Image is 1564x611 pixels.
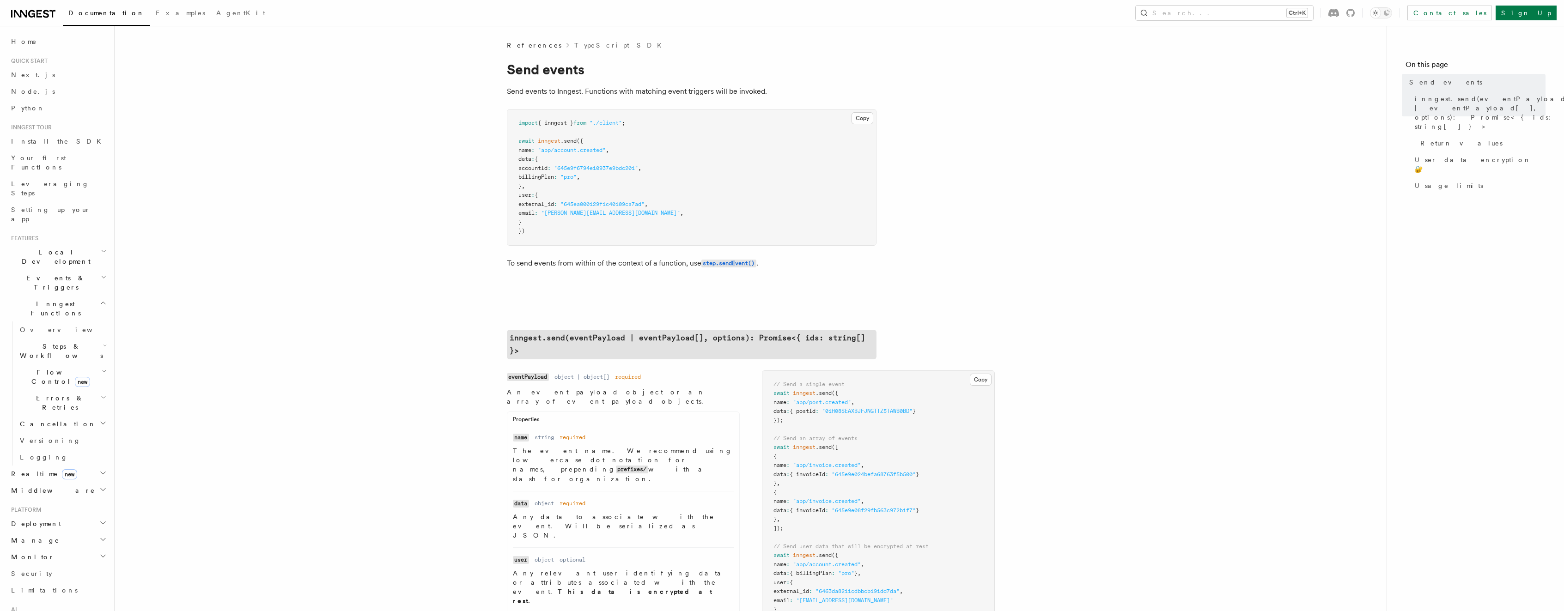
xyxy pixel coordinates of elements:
span: { [790,579,793,586]
span: data [773,471,786,478]
span: References [507,41,561,50]
span: Events & Triggers [7,273,101,292]
span: Errors & Retries [16,393,100,412]
span: Next.js [11,71,55,79]
span: : [786,507,790,514]
a: Usage limits [1411,177,1546,194]
span: : [825,471,828,478]
a: Overview [16,321,109,338]
span: .send [815,390,832,396]
span: "[EMAIL_ADDRESS][DOMAIN_NAME]" [796,597,893,604]
span: Flow Control [16,368,102,386]
span: , [851,399,854,405]
span: Your first Functions [11,154,66,171]
a: Your first Functions [7,150,109,175]
span: inngest [538,138,560,144]
a: Return values [1417,135,1546,151]
span: .send [815,552,832,558]
span: , [577,174,580,180]
span: "645ea000129f1c40109ca7ad" [560,201,645,207]
span: await [773,444,790,450]
span: ({ [577,138,583,144]
p: An event payload object or an array of event payload objects. [507,387,740,406]
a: Limitations [7,582,109,599]
a: AgentKit [211,3,271,25]
span: "645e9f6794e10937e9bdc201" [554,165,638,171]
span: , [638,165,641,171]
span: // Send a single event [773,381,845,387]
button: Monitor [7,549,109,565]
span: Features [7,235,38,242]
a: inngest.send(eventPayload | eventPayload[], options): Promise<{ ids: string[] }> [507,330,876,359]
span: Return values [1420,139,1503,148]
span: Usage limits [1415,181,1483,190]
span: Cancellation [16,419,96,429]
button: Inngest Functions [7,296,109,321]
span: Deployment [7,519,61,528]
span: Realtime [7,469,77,478]
code: data [513,500,529,508]
span: { [773,489,777,496]
span: : [786,471,790,478]
span: { [773,453,777,460]
span: : [554,174,557,180]
span: } [773,480,777,486]
span: } [916,507,919,514]
span: : [786,399,790,405]
span: ([ [832,444,838,450]
a: Logging [16,449,109,466]
span: Platform [7,506,42,514]
dd: optional [560,556,585,563]
span: , [522,183,525,189]
span: : [786,408,790,414]
button: Realtimenew [7,466,109,482]
span: Install the SDK [11,138,107,145]
h4: On this page [1406,59,1546,74]
kbd: Ctrl+K [1287,8,1308,18]
span: "6463da8211cdbbcb191dd7da" [815,588,900,594]
span: "app/account.created" [538,147,606,153]
span: : [790,597,793,604]
a: inngest.send(eventPayload | eventPayload[], options): Promise<{ ids: string[] }> [1411,91,1546,135]
dd: object [535,556,554,563]
p: Any relevant user identifying data or attributes associated with the event. [513,569,734,605]
h1: Send events [507,61,876,78]
span: , [680,210,683,216]
button: Cancellation [16,416,109,432]
span: external_id [518,201,554,207]
span: Send events [1409,78,1482,87]
span: }) [518,228,525,234]
code: user [513,556,529,564]
span: Limitations [11,587,78,594]
span: Security [11,570,52,577]
span: : [786,561,790,568]
dd: object [535,500,554,507]
span: : [786,498,790,504]
p: The event name. We recommend using lowercase dot notation for names, prepending with a slash for ... [513,446,734,484]
span: } [518,219,522,225]
span: }); [773,417,783,423]
a: Sign Up [1496,6,1557,20]
span: { invoiceId [790,471,825,478]
span: : [548,165,551,171]
span: import [518,120,538,126]
span: Leveraging Steps [11,180,89,197]
a: Security [7,565,109,582]
span: "01H08SEAXBJFJNGTTZ5TAWB0BD" [822,408,913,414]
span: } [854,570,858,576]
span: data [518,156,531,162]
span: , [858,570,861,576]
span: { [535,156,538,162]
span: "645e9e08f29fb563c972b1f7" [832,507,916,514]
span: , [861,498,864,504]
span: { [535,192,538,198]
span: "pro" [838,570,854,576]
span: } [518,183,522,189]
span: "app/account.created" [793,561,861,568]
span: } [913,408,916,414]
a: TypeScript SDK [574,41,667,50]
span: Inngest tour [7,124,52,131]
a: Node.js [7,83,109,100]
button: Copy [852,112,873,124]
span: Setting up your app [11,206,91,223]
